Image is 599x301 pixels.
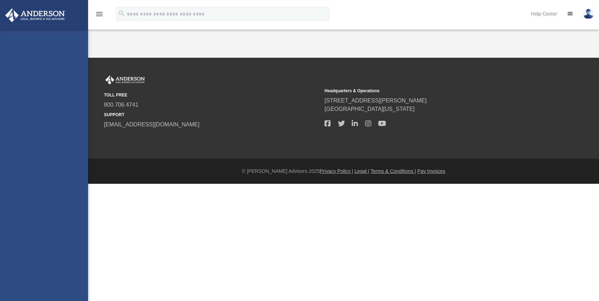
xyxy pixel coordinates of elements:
[95,10,104,18] i: menu
[118,10,125,17] i: search
[371,168,416,174] a: Terms & Conditions |
[104,121,199,127] a: [EMAIL_ADDRESS][DOMAIN_NAME]
[325,98,427,104] a: [STREET_ADDRESS][PERSON_NAME]
[354,168,369,174] a: Legal |
[320,168,353,174] a: Privacy Policy |
[104,75,146,84] img: Anderson Advisors Platinum Portal
[417,168,445,174] a: Pay Invoices
[325,88,540,94] small: Headquarters & Operations
[325,106,415,112] a: [GEOGRAPHIC_DATA][US_STATE]
[104,102,138,108] a: 800.706.4741
[583,9,594,19] img: User Pic
[88,168,599,175] div: © [PERSON_NAME] Advisors 2025
[104,112,320,118] small: SUPPORT
[95,13,104,18] a: menu
[3,8,67,22] img: Anderson Advisors Platinum Portal
[104,92,320,98] small: TOLL FREE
